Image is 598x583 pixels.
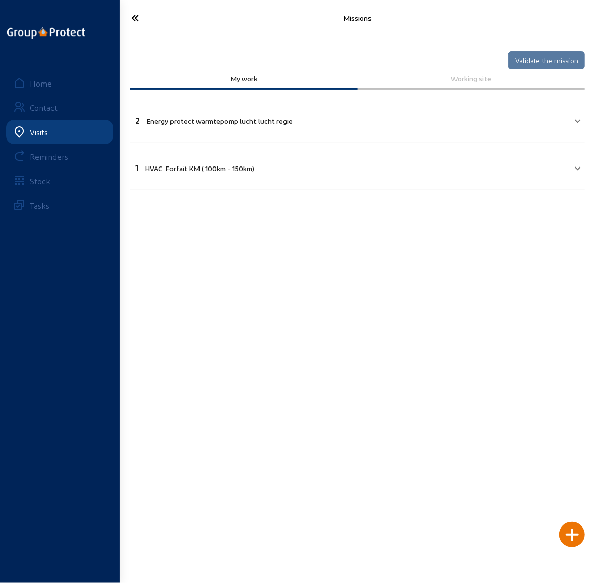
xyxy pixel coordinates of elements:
div: Missions [197,14,518,22]
a: Tasks [6,193,113,217]
div: Stock [30,176,50,186]
a: Home [6,71,113,95]
div: Reminders [30,152,68,161]
a: Contact [6,95,113,120]
a: Reminders [6,144,113,169]
div: Home [30,78,52,88]
div: Working site [365,74,578,83]
div: Contact [30,103,58,113]
a: Visits [6,120,113,144]
span: HVAC: Forfait KM ( 100km - 150km) [145,164,254,173]
div: My work [137,74,351,83]
span: 2 [135,116,140,125]
div: Tasks [30,201,49,210]
a: Stock [6,169,113,193]
mat-expansion-panel-header: 1HVAC: Forfait KM ( 100km - 150km) [130,149,585,184]
span: Energy protect warmtepomp lucht lucht regie [146,117,293,125]
span: 1 [135,163,138,173]
mat-expansion-panel-header: 2Energy protect warmtepomp lucht lucht regie [130,102,585,136]
div: Visits [30,127,48,137]
img: logo-oneline.png [7,27,85,39]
